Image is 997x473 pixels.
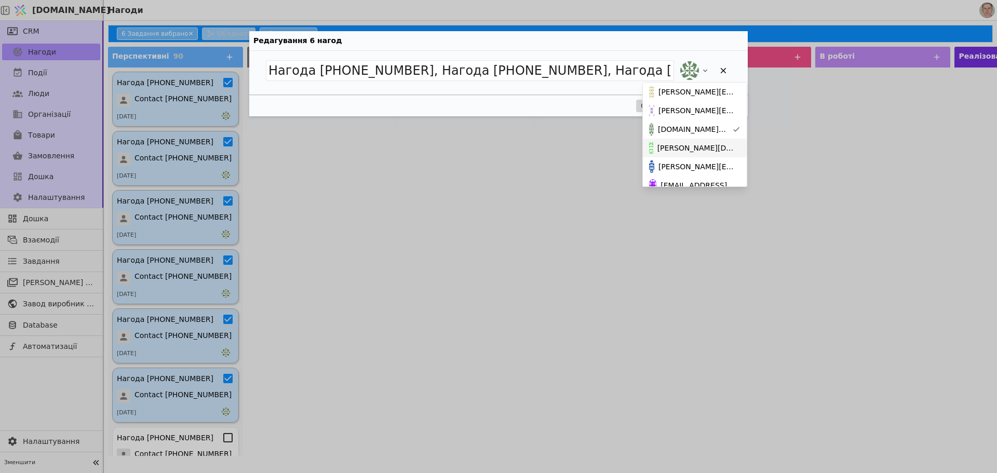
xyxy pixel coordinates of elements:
[649,123,654,136] img: ma
[649,179,656,192] img: ro
[680,61,699,80] img: ma
[636,100,680,112] button: Скасувати
[657,143,736,154] span: [PERSON_NAME][DOMAIN_NAME][EMAIL_ADDRESS][DOMAIN_NAME]
[658,161,736,172] span: [PERSON_NAME][EMAIL_ADDRESS][DOMAIN_NAME]
[658,87,736,98] span: [PERSON_NAME][EMAIL_ADDRESS][DOMAIN_NAME]
[661,180,736,191] span: [EMAIL_ADDRESS][DOMAIN_NAME]
[658,105,736,116] span: [PERSON_NAME][EMAIL_ADDRESS][DOMAIN_NAME]
[649,86,654,98] img: ma
[649,104,654,117] img: ma
[658,124,728,135] span: [DOMAIN_NAME][EMAIL_ADDRESS][DOMAIN_NAME]
[249,31,748,51] div: Редагування 6 нагод
[649,142,653,154] img: my
[649,160,654,173] img: ol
